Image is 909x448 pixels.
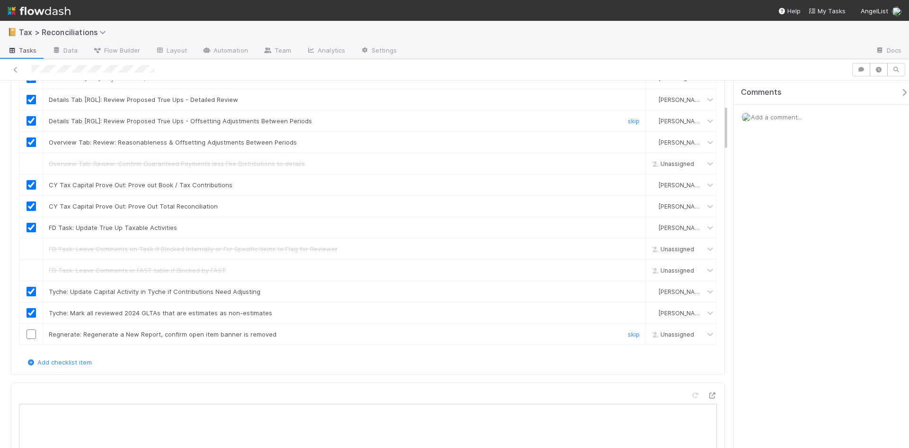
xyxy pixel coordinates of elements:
[49,330,276,338] span: Regnerate: Regenerate a New Report, confirm open item banner is removed
[659,139,705,146] span: [PERSON_NAME]
[659,310,705,317] span: [PERSON_NAME]
[650,202,657,210] img: avatar_e41e7ae5-e7d9-4d8d-9f56-31b0d7a2f4fd.png
[353,44,404,59] a: Settings
[808,6,846,16] a: My Tasks
[659,182,705,189] span: [PERSON_NAME]
[49,224,177,231] span: FD Task: Update True Up Taxable Activities
[808,7,846,15] span: My Tasks
[861,7,888,15] span: AngelList
[628,117,640,125] a: skip
[650,96,657,103] img: avatar_e41e7ae5-e7d9-4d8d-9f56-31b0d7a2f4fd.png
[659,288,705,295] span: [PERSON_NAME]
[8,3,71,19] img: logo-inverted-e16ddd16eac7371096b0.svg
[650,288,657,295] img: avatar_e41e7ae5-e7d9-4d8d-9f56-31b0d7a2f4fd.png
[49,245,338,253] span: FD Task: Leave Comments on Task if Blocked Internally or For Specific Items to Flag for Reviewer
[148,44,195,59] a: Layout
[650,117,657,125] img: avatar_e41e7ae5-e7d9-4d8d-9f56-31b0d7a2f4fd.png
[649,267,694,274] span: Unassigned
[659,203,705,210] span: [PERSON_NAME]
[650,181,657,189] img: avatar_e41e7ae5-e7d9-4d8d-9f56-31b0d7a2f4fd.png
[8,28,17,36] span: 📔
[49,117,312,125] span: Details Tab [RGL]: Review Proposed True Ups - Offsetting Adjustments Between Periods
[741,112,751,122] img: avatar_e41e7ae5-e7d9-4d8d-9f56-31b0d7a2f4fd.png
[49,202,218,210] span: CY Tax Capital Prove Out: Prove Out Total Reconciliation
[868,44,909,59] a: Docs
[659,224,705,231] span: [PERSON_NAME]
[628,330,640,338] a: skip
[195,44,256,59] a: Automation
[659,118,705,125] span: [PERSON_NAME]
[650,224,657,231] img: avatar_e41e7ae5-e7d9-4d8d-9f56-31b0d7a2f4fd.png
[8,46,37,55] span: Tasks
[299,44,353,59] a: Analytics
[49,266,226,274] span: FD Task: Leave Comments in FAST table if Blocked by FAST
[650,138,657,146] img: avatar_e41e7ae5-e7d9-4d8d-9f56-31b0d7a2f4fd.png
[649,160,694,167] span: Unassigned
[45,44,85,59] a: Data
[85,44,148,59] a: Flow Builder
[751,113,802,121] span: Add a comment...
[659,75,705,82] span: [PERSON_NAME]
[256,44,299,59] a: Team
[49,309,272,317] span: Tyche: Mark all reviewed 2024 GLTAs that are estimates as non-estimates
[26,358,92,366] a: Add checklist item
[892,7,901,16] img: avatar_e41e7ae5-e7d9-4d8d-9f56-31b0d7a2f4fd.png
[650,309,657,317] img: avatar_e41e7ae5-e7d9-4d8d-9f56-31b0d7a2f4fd.png
[49,160,305,167] span: Overview Tab: Review: Confirm Guaranteed Payments less Fee Distributions to details
[741,88,782,97] span: Comments
[93,46,140,55] span: Flow Builder
[49,138,297,146] span: Overview Tab: Review: Reasonableness & Offsetting Adjustments Between Periods
[49,96,238,103] span: Details Tab [RGL]: Review Proposed True Ups - Detailed Review
[659,96,705,103] span: [PERSON_NAME]
[649,331,694,338] span: Unassigned
[778,6,801,16] div: Help
[19,27,111,37] span: Tax > Reconciliations
[49,181,232,189] span: CY Tax Capital Prove Out: Prove out Book / Tax Contributions
[649,246,694,253] span: Unassigned
[49,288,260,295] span: Tyche: Update Capital Activity in Tyche if Contributions Need Adjusting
